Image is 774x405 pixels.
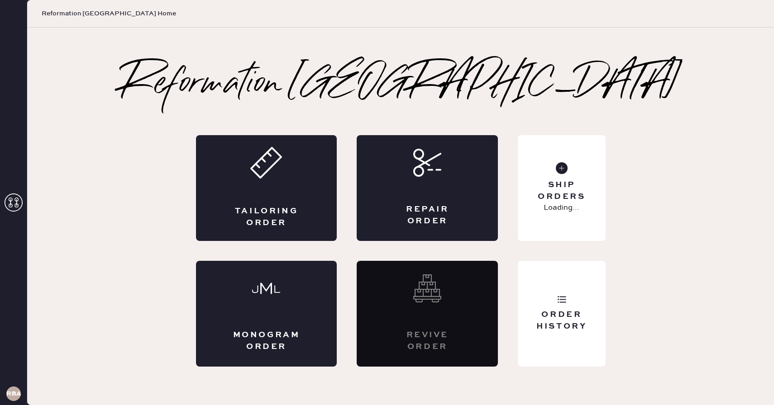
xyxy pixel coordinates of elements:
div: Revive order [393,330,462,352]
span: Reformation [GEOGRAPHIC_DATA] Home [42,9,176,18]
div: Monogram Order [232,330,301,352]
div: Order History [525,309,598,332]
div: Tailoring Order [232,206,301,228]
div: Interested? Contact us at care@hemster.co [357,261,498,367]
div: Repair Order [393,204,462,226]
div: Ship Orders [525,179,598,202]
p: Loading... [544,202,579,213]
h2: Reformation [GEOGRAPHIC_DATA] [121,66,681,103]
h3: RBA [6,391,21,397]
